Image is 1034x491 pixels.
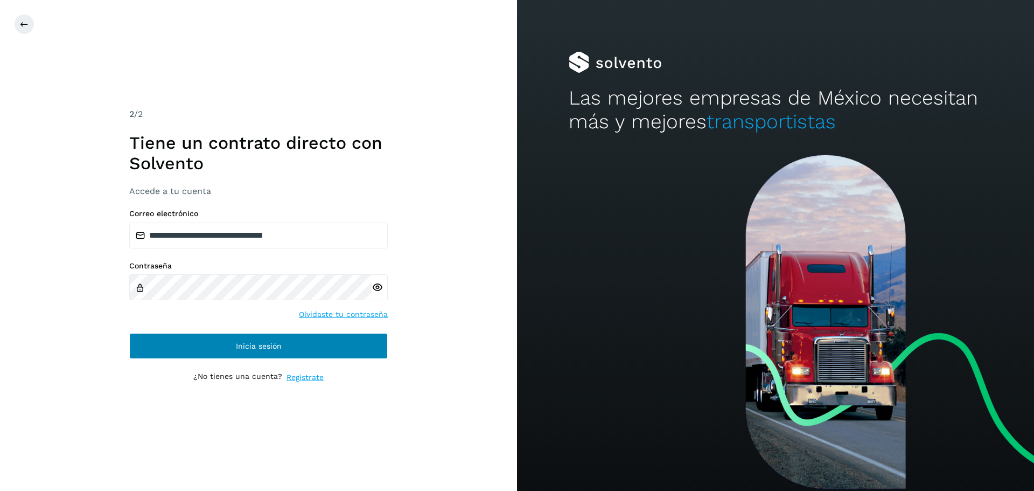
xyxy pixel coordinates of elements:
[129,108,388,121] div: /2
[193,372,282,383] p: ¿No tienes una cuenta?
[129,133,388,174] h1: Tiene un contrato directo con Solvento
[129,186,388,196] h3: Accede a tu cuenta
[299,309,388,320] a: Olvidaste tu contraseña
[236,342,282,350] span: Inicia sesión
[287,372,324,383] a: Regístrate
[569,86,982,134] h2: Las mejores empresas de México necesitan más y mejores
[129,333,388,359] button: Inicia sesión
[129,109,134,119] span: 2
[707,110,836,133] span: transportistas
[129,209,388,218] label: Correo electrónico
[129,261,388,271] label: Contraseña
